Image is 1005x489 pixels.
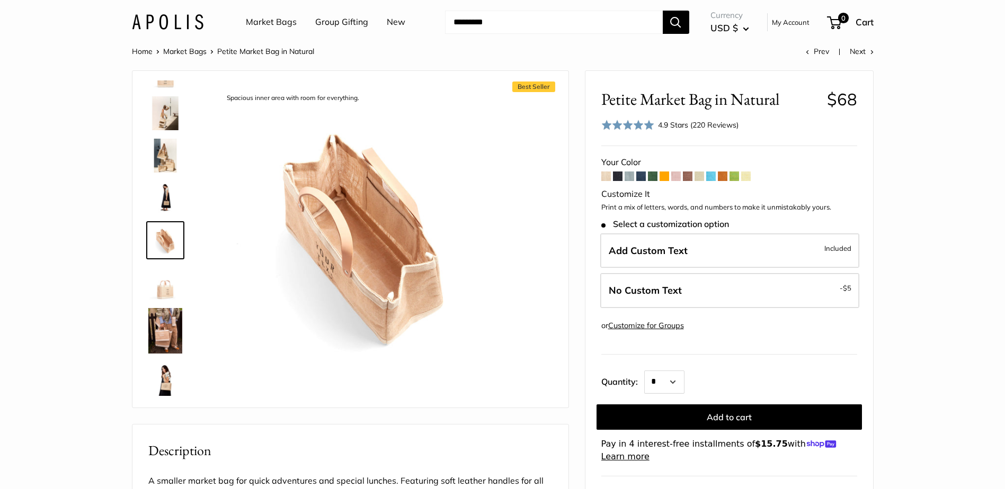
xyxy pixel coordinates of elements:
[146,360,184,398] a: Petite Market Bag in Natural
[387,14,405,30] a: New
[148,181,182,215] img: Petite Market Bag in Natural
[601,89,819,109] span: Petite Market Bag in Natural
[146,264,184,302] a: Petite Market Bag in Natural
[148,362,182,396] img: Petite Market Bag in Natural
[148,440,553,461] h2: Description
[827,89,857,110] span: $68
[146,306,184,356] a: Petite Market Bag in Natural
[772,16,810,29] a: My Account
[601,319,684,333] div: or
[146,221,184,259] a: description_Spacious inner area with room for everything.
[856,16,874,28] span: Cart
[609,284,682,296] span: No Custom Text
[824,242,851,255] span: Included
[217,47,314,56] span: Petite Market Bag in Natural
[601,186,857,202] div: Customize It
[840,282,851,294] span: -
[146,94,184,132] a: description_Effortless style that elevates every moment
[608,321,684,330] a: Customize for Groups
[609,245,688,257] span: Add Custom Text
[850,47,874,56] a: Next
[148,223,182,257] img: description_Spacious inner area with room for everything.
[146,179,184,217] a: Petite Market Bag in Natural
[843,284,851,292] span: $5
[148,266,182,300] img: Petite Market Bag in Natural
[600,273,859,308] label: Leave Blank
[601,202,857,213] p: Print a mix of letters, words, and numbers to make it unmistakably yours.
[148,308,182,354] img: Petite Market Bag in Natural
[163,47,207,56] a: Market Bags
[600,233,859,268] label: Add Custom Text
[132,14,203,30] img: Apolis
[663,11,689,34] button: Search
[597,404,862,430] button: Add to cart
[710,22,738,33] span: USD $
[838,13,848,23] span: 0
[217,87,510,379] img: description_Spacious inner area with room for everything.
[601,219,729,229] span: Select a customization option
[132,44,314,58] nav: Breadcrumb
[146,137,184,175] a: description_The Original Market bag in its 4 native styles
[601,155,857,170] div: Your Color
[710,8,749,23] span: Currency
[246,14,297,30] a: Market Bags
[512,81,555,92] span: Best Seller
[148,139,182,173] img: description_The Original Market bag in its 4 native styles
[806,47,829,56] a: Prev
[221,91,364,105] div: Spacious inner area with room for everything.
[828,14,874,31] a: 0 Cart
[658,119,739,131] div: 4.9 Stars (220 Reviews)
[601,367,644,394] label: Quantity:
[132,47,153,56] a: Home
[315,14,368,30] a: Group Gifting
[148,96,182,130] img: description_Effortless style that elevates every moment
[601,117,739,133] div: 4.9 Stars (220 Reviews)
[710,20,749,37] button: USD $
[445,11,663,34] input: Search...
